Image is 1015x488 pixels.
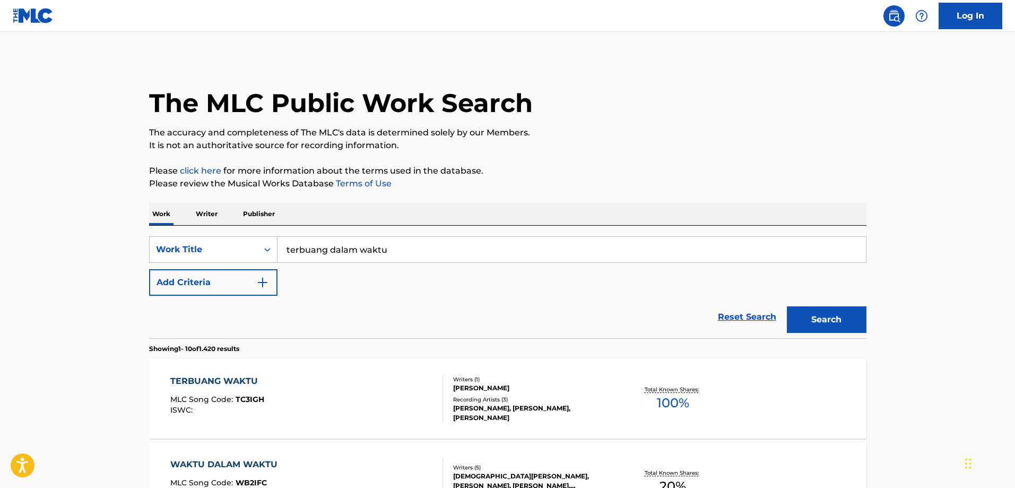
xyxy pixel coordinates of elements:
a: Terms of Use [334,178,392,189]
div: Work Title [156,243,251,256]
div: Writers ( 5 ) [453,464,613,472]
a: Log In [939,3,1002,29]
p: Please review the Musical Works Database [149,177,866,190]
p: Publisher [240,203,278,225]
div: TERBUANG WAKTU [170,375,264,388]
h1: The MLC Public Work Search [149,87,533,119]
p: Showing 1 - 10 of 1.420 results [149,344,239,354]
img: help [915,10,928,22]
img: search [888,10,900,22]
form: Search Form [149,236,866,338]
a: click here [180,166,221,176]
p: Please for more information about the terms used in the database. [149,165,866,177]
div: Drag [965,448,971,480]
span: MLC Song Code : [170,478,236,487]
div: WAKTU DALAM WAKTU [170,458,283,471]
div: Writers ( 1 ) [453,375,613,383]
div: [PERSON_NAME], [PERSON_NAME], [PERSON_NAME] [453,404,613,423]
a: TERBUANG WAKTUMLC Song Code:TC3IGHISWC:Writers (1)[PERSON_NAME]Recording Artists (3)[PERSON_NAME]... [149,359,866,439]
span: 100 % [657,393,689,413]
p: Work [149,203,173,225]
p: Total Known Shares: [645,469,701,477]
p: The accuracy and completeness of The MLC's data is determined solely by our Members. [149,126,866,139]
img: MLC Logo [13,8,54,23]
iframe: Chat Widget [962,437,1015,488]
img: 9d2ae6d4665cec9f34b9.svg [256,276,269,289]
a: Reset Search [713,305,782,329]
div: Help [911,5,932,27]
p: Writer [193,203,221,225]
div: [PERSON_NAME] [453,383,613,393]
a: Public Search [883,5,905,27]
button: Add Criteria [149,269,277,296]
span: MLC Song Code : [170,395,236,404]
p: Total Known Shares: [645,386,701,393]
p: It is not an authoritative source for recording information. [149,139,866,152]
div: Recording Artists ( 3 ) [453,396,613,404]
span: ISWC : [170,405,195,415]
button: Search [787,306,866,333]
span: TC3IGH [236,395,264,404]
span: WB2IFC [236,478,267,487]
